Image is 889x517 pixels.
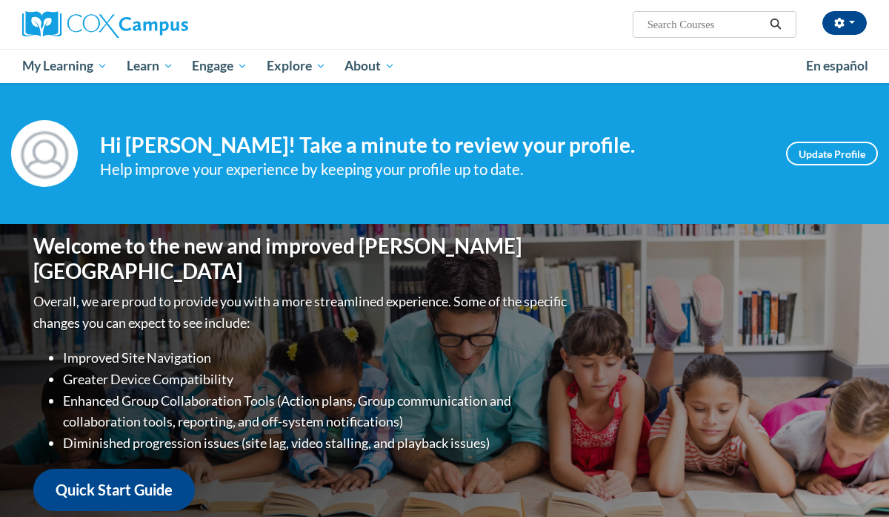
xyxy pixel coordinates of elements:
button: Account Settings [822,11,867,35]
span: My Learning [22,57,107,75]
a: Engage [182,49,257,83]
span: En español [806,58,868,73]
a: Update Profile [786,142,878,165]
input: Search Courses [646,16,765,33]
h4: Hi [PERSON_NAME]! Take a minute to review your profile. [100,133,764,158]
a: Explore [257,49,336,83]
button: Search [765,16,787,33]
li: Diminished progression issues (site lag, video stalling, and playback issues) [63,432,570,454]
li: Enhanced Group Collaboration Tools (Action plans, Group communication and collaboration tools, re... [63,390,570,433]
a: My Learning [13,49,117,83]
img: Profile Image [11,120,78,187]
li: Greater Device Compatibility [63,369,570,390]
a: Learn [117,49,183,83]
li: Improved Site Navigation [63,347,570,369]
a: En español [796,50,878,82]
h1: Welcome to the new and improved [PERSON_NAME][GEOGRAPHIC_DATA] [33,234,570,283]
a: Cox Campus [22,11,289,38]
a: Quick Start Guide [33,469,195,511]
span: Learn [127,57,173,75]
div: Help improve your experience by keeping your profile up to date. [100,157,764,182]
span: Explore [267,57,326,75]
span: About [344,57,395,75]
a: About [336,49,405,83]
iframe: Button to launch messaging window [830,458,877,505]
span: Engage [192,57,247,75]
div: Main menu [11,49,878,83]
img: Cox Campus [22,11,188,38]
p: Overall, we are proud to provide you with a more streamlined experience. Some of the specific cha... [33,291,570,334]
